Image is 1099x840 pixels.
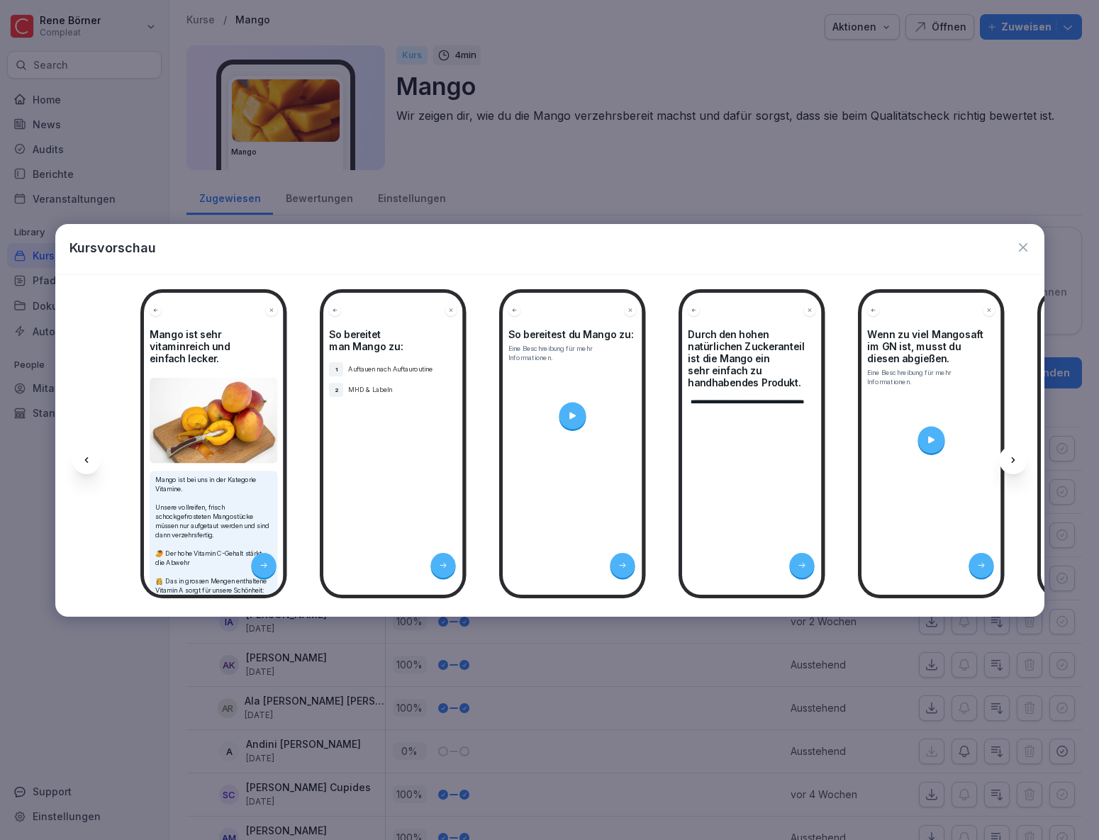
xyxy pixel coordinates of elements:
[335,365,337,373] p: 1
[348,385,457,394] p: MHD & Labeln
[867,368,995,386] p: Eine Beschreibung für mehr Informationen.
[150,378,278,463] img: Bild und Text Vorschau
[334,386,337,393] p: 2
[150,328,278,364] h4: Mango ist sehr vitaminreich und einfach lecker.
[69,238,156,257] p: Kursvorschau
[155,475,272,650] p: Mango ist bei uns in der Kategorie Vitamine. Unsere vollreifen, frisch schockgefrosteten Mangostü...
[867,328,995,364] h4: Wenn zu viel Mangosaft im GN ist, musst du diesen abgießen.
[508,344,637,362] p: Eine Beschreibung für mehr Informationen.
[329,328,457,352] h4: So bereitet man Mango zu:
[508,328,637,340] h4: So bereitest du Mango zu:
[688,328,816,388] h4: Durch den hohen natürlichen Zuckeranteil ist die Mango ein sehr einfach zu handhabendes Produkt.
[348,364,457,374] p: Auftauen nach Auftauroutine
